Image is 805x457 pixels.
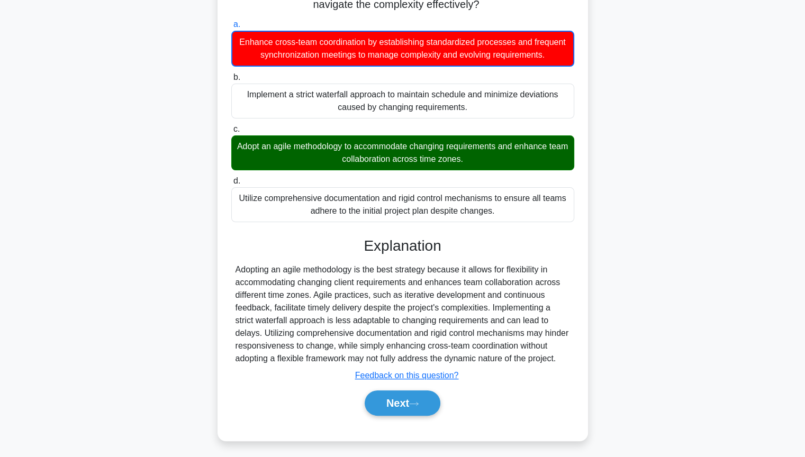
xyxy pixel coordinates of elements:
[355,371,459,380] a: Feedback on this question?
[231,84,574,118] div: Implement a strict waterfall approach to maintain schedule and minimize deviations caused by chan...
[233,72,240,81] span: b.
[231,187,574,222] div: Utilize comprehensive documentation and rigid control mechanisms to ensure all teams adhere to th...
[233,20,240,29] span: a.
[365,390,440,416] button: Next
[233,176,240,185] span: d.
[231,31,574,67] div: Enhance cross-team coordination by establishing standardized processes and frequent synchronizati...
[236,263,570,365] div: Adopting an agile methodology is the best strategy because it allows for flexibility in accommoda...
[233,124,240,133] span: c.
[238,237,568,255] h3: Explanation
[231,135,574,170] div: Adopt an agile methodology to accommodate changing requirements and enhance team collaboration ac...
